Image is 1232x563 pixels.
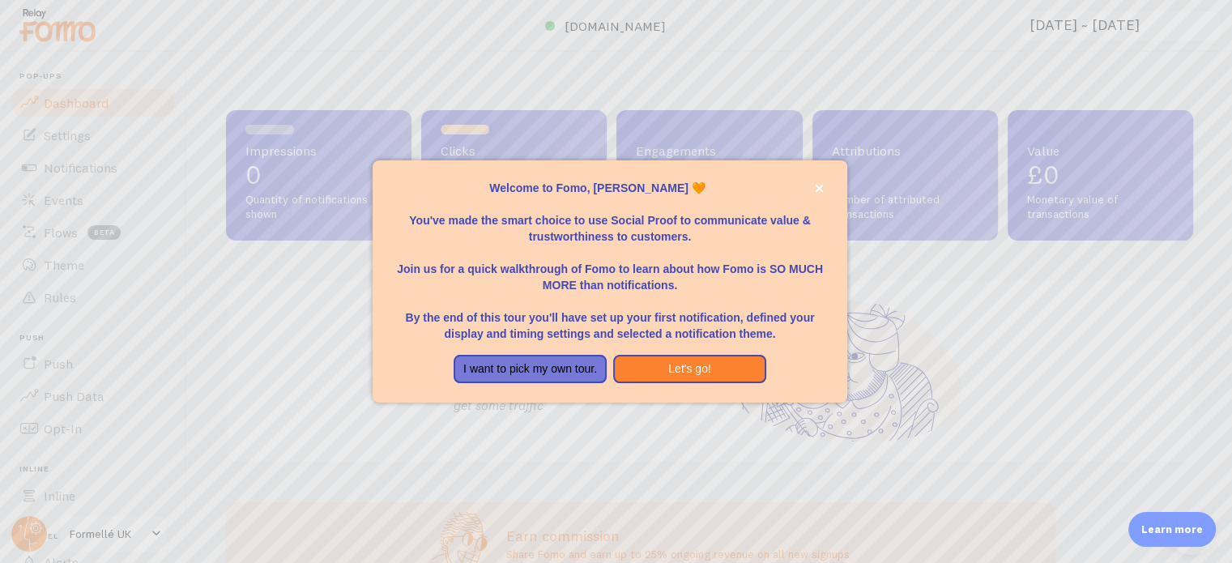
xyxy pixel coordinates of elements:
[1141,522,1203,537] p: Learn more
[392,245,828,293] p: Join us for a quick walkthrough of Fomo to learn about how Fomo is SO MUCH MORE than notifications.
[454,355,607,384] button: I want to pick my own tour.
[392,196,828,245] p: You've made the smart choice to use Social Proof to communicate value & trustworthiness to custom...
[373,160,847,403] div: Welcome to Fomo, Allastair Kerr 🧡You&amp;#39;ve made the smart choice to use Social Proof to comm...
[392,293,828,342] p: By the end of this tour you'll have set up your first notification, defined your display and timi...
[811,180,828,197] button: close,
[392,180,828,196] p: Welcome to Fomo, [PERSON_NAME] 🧡
[613,355,766,384] button: Let's go!
[1128,512,1216,547] div: Learn more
